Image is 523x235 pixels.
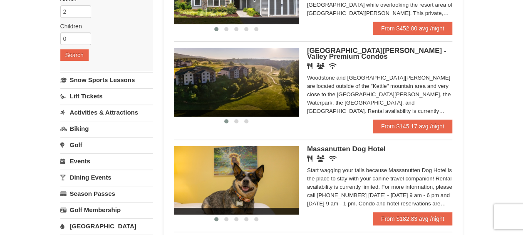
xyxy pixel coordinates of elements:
[307,166,453,208] div: Start wagging your tails because Massanutten Dog Hotel is the place to stay with your canine trav...
[307,47,446,60] span: [GEOGRAPHIC_DATA][PERSON_NAME] - Valley Premium Condos
[60,202,153,217] a: Golf Membership
[60,218,153,234] a: [GEOGRAPHIC_DATA]
[373,22,453,35] a: From $452.00 avg /night
[60,137,153,152] a: Golf
[373,212,453,225] a: From $182.83 avg /night
[60,121,153,136] a: Biking
[307,145,386,153] span: Massanutten Dog Hotel
[60,49,89,61] button: Search
[329,63,337,69] i: Wireless Internet (free)
[307,155,312,162] i: Restaurant
[60,186,153,201] a: Season Passes
[60,22,147,30] label: Children
[317,63,325,69] i: Banquet Facilities
[60,105,153,120] a: Activities & Attractions
[329,155,337,162] i: Wireless Internet (free)
[307,63,312,69] i: Restaurant
[60,72,153,87] a: Snow Sports Lessons
[317,155,325,162] i: Banquet Facilities
[60,88,153,104] a: Lift Tickets
[60,170,153,185] a: Dining Events
[307,74,453,115] div: Woodstone and [GEOGRAPHIC_DATA][PERSON_NAME] are located outside of the "Kettle" mountain area an...
[373,120,453,133] a: From $145.17 avg /night
[60,153,153,169] a: Events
